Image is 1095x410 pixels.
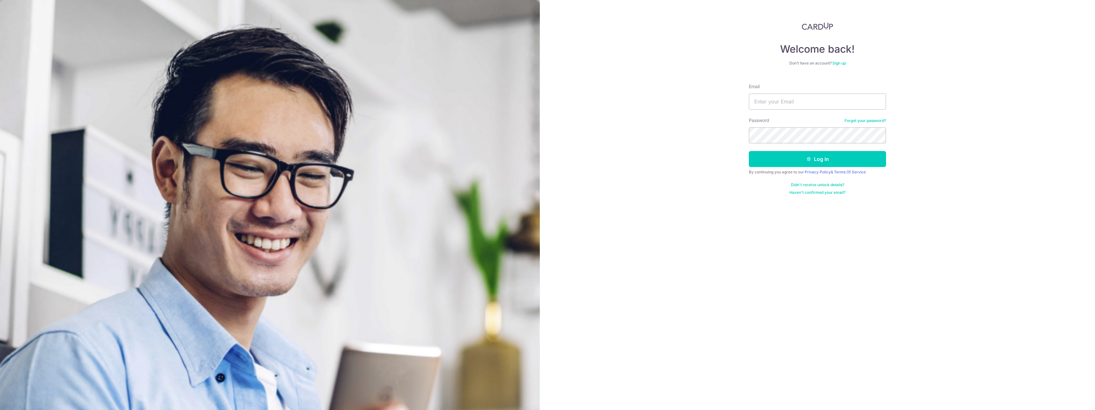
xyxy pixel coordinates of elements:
[749,61,886,66] div: Don’t have an account?
[749,43,886,56] h4: Welcome back!
[749,117,769,124] label: Password
[789,190,845,195] a: Haven't confirmed your email?
[749,170,886,175] div: By continuing you agree to our &
[749,94,886,110] input: Enter your Email
[791,182,844,187] a: Didn't receive unlock details?
[749,83,760,90] label: Email
[749,151,886,167] button: Log in
[832,61,846,65] a: Sign up
[834,170,866,174] a: Terms Of Service
[845,118,886,123] a: Forgot your password?
[802,22,833,30] img: CardUp Logo
[805,170,831,174] a: Privacy Policy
